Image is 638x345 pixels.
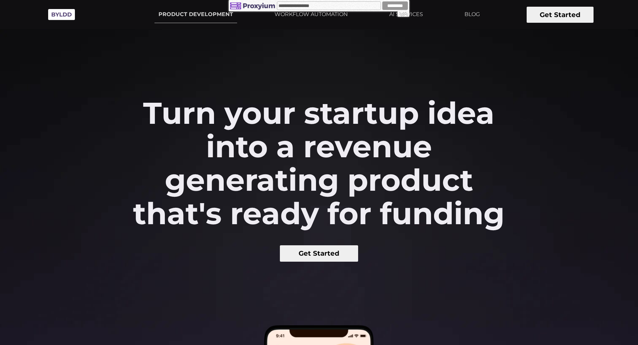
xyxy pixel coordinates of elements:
div: Show/hide proxy navigation bar [398,11,409,17]
a: BLOG [460,6,484,23]
button: Get Started [280,245,358,262]
a: PRODUCT DEVELOPMENT [154,6,237,23]
button: Get Started [527,7,594,23]
h2: Turn your startup idea into a revenue generating product that's ready for funding [128,96,511,230]
img: Byldd - Product Development Company [45,5,78,24]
